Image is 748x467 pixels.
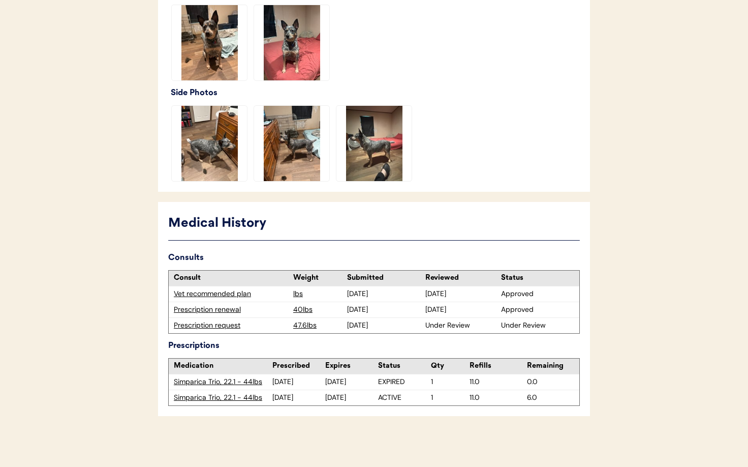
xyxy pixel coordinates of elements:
[172,5,247,80] img: image.jpg
[174,320,288,331] div: Prescription request
[293,320,345,331] div: 47.6lbs
[336,106,412,181] img: IMG_0935-6d9aefea-530a-4439-8adf-08ad46a1bb30.jpeg
[501,305,574,315] div: Approved
[174,273,288,283] div: Consult
[378,377,431,387] div: EXPIRED
[347,320,420,331] div: [DATE]
[293,305,345,315] div: 40lbs
[378,361,431,371] div: Status
[174,289,288,299] div: Vet recommended plan
[293,289,345,299] div: lbs
[425,305,498,315] div: [DATE]
[168,339,580,353] div: Prescriptions
[168,251,580,265] div: Consults
[272,377,325,387] div: [DATE]
[378,393,431,403] div: ACTIVE
[168,214,580,233] div: Medical History
[431,361,470,371] div: Qty
[272,361,325,371] div: Prescribed
[347,305,420,315] div: [DATE]
[431,377,470,387] div: 1
[425,320,498,331] div: Under Review
[501,320,574,331] div: Under Review
[174,393,272,403] div: Simparica Trio, 22.1 - 44lbs
[325,393,378,403] div: [DATE]
[174,377,272,387] div: Simparica Trio, 22.1 - 44lbs
[527,377,579,387] div: 0.0
[272,393,325,403] div: [DATE]
[425,273,498,283] div: Reviewed
[254,106,329,181] img: image.jpg
[174,361,272,371] div: Medication
[171,86,580,100] div: Side Photos
[431,393,470,403] div: 1
[293,273,345,283] div: Weight
[172,106,247,181] img: image.jpg
[501,289,574,299] div: Approved
[325,377,378,387] div: [DATE]
[174,305,288,315] div: Prescription renewal
[470,393,522,403] div: 11.0
[254,5,329,80] img: IMG_0932-a062389d-64ce-4e5b-a67a-d1ad453aa84e.jpeg
[470,377,522,387] div: 11.0
[501,273,574,283] div: Status
[325,361,378,371] div: Expires
[527,393,579,403] div: 6.0
[470,361,522,371] div: Refills
[425,289,498,299] div: [DATE]
[347,289,420,299] div: [DATE]
[527,361,579,371] div: Remaining
[347,273,420,283] div: Submitted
